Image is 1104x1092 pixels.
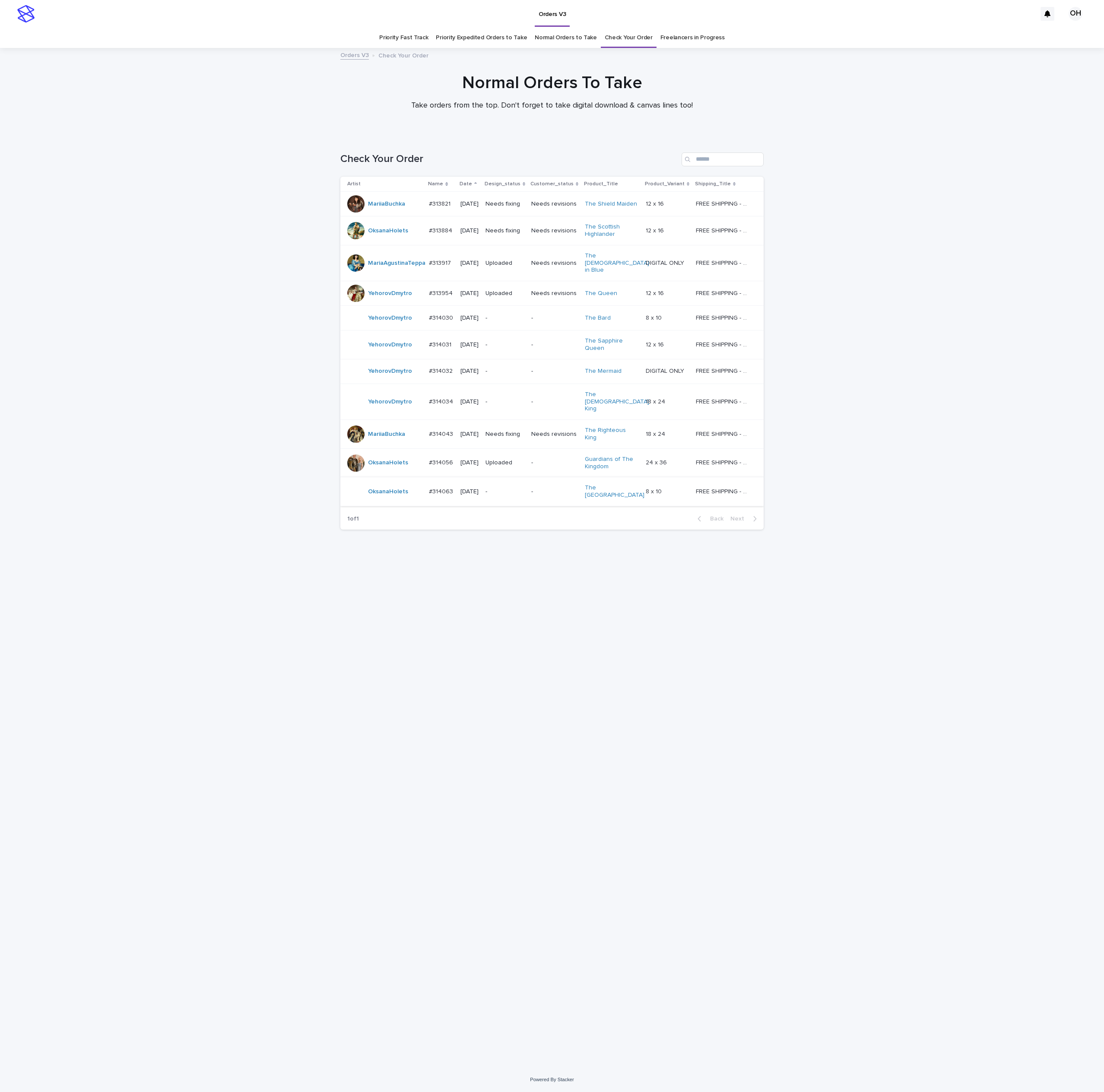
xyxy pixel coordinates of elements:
p: FREE SHIPPING - preview in 1-2 business days, after your approval delivery will take 5-10 b.d. [696,288,752,297]
p: - [485,488,524,495]
tr: OksanaHolets #314063#314063 [DATE]--The [GEOGRAPHIC_DATA] 8 x 108 x 10 FREE SHIPPING - preview in... [340,477,764,506]
p: Product_Title [584,179,618,189]
a: Check Your Order [605,28,653,48]
p: #314063 [429,486,455,495]
tr: MariiaBuchka #314043#314043 [DATE]Needs fixingNeeds revisionsThe Righteous King 18 x 2418 x 24 FR... [340,420,764,449]
p: DIGITAL ONLY [646,258,686,267]
p: FREE SHIPPING - preview in 1-2 business days, after your approval delivery will take 5-10 b.d. [696,457,752,467]
p: FREE SHIPPING - preview in 1-2 business days, after your approval delivery will take 5-10 b.d. [696,397,752,406]
a: MariiaBuchka [368,200,405,208]
a: Priority Expedited Orders to Take [436,28,527,48]
a: The [GEOGRAPHIC_DATA] [585,484,644,499]
a: MariiaBuchka [368,431,405,438]
tr: MariaAgustinaTeppa #313917#313917 [DATE]UploadedNeeds revisionsThe [DEMOGRAPHIC_DATA] in Blue DIG... [340,245,764,281]
a: Normal Orders to Take [535,28,597,48]
p: Name [428,179,443,189]
p: Date [460,179,472,189]
p: #313954 [429,288,454,297]
p: - [485,368,524,375]
p: FREE SHIPPING - preview in 1-2 business days, after your approval delivery will take 5-10 b.d. [696,429,752,438]
p: DIGITAL ONLY [646,366,686,375]
p: 1 of 1 [340,508,366,530]
span: Back [705,516,723,522]
a: The Righteous King [585,427,639,441]
h1: Normal Orders To Take [340,73,764,93]
a: The [DEMOGRAPHIC_DATA] King [585,391,649,413]
p: FREE SHIPPING - preview in 1-2 business days, after your approval delivery will take 5-10 b.d. [696,486,752,495]
p: - [485,341,524,349]
tr: YehorovDmytro #313954#313954 [DATE]UploadedNeeds revisionsThe Queen 12 x 1612 x 16 FREE SHIPPING ... [340,281,764,306]
p: Product_Variant [645,179,685,189]
p: #314034 [429,397,455,406]
a: YehorovDmytro [368,290,412,297]
a: YehorovDmytro [368,314,412,322]
p: Needs revisions [531,431,578,438]
a: YehorovDmytro [368,368,412,375]
p: 18 x 24 [646,429,667,438]
p: Uploaded [485,260,524,267]
a: OksanaHolets [368,488,408,495]
p: FREE SHIPPING - preview in 1-2 business days, after your approval delivery will take 5-10 b.d. [696,313,752,322]
p: Uploaded [485,459,524,467]
a: The Scottish Highlander [585,223,639,238]
a: The [DEMOGRAPHIC_DATA] in Blue [585,252,649,274]
a: OksanaHolets [368,459,408,467]
p: #313917 [429,258,453,267]
p: Needs fixing [485,227,524,235]
p: #314043 [429,429,455,438]
p: Shipping_Title [695,179,731,189]
p: #314030 [429,313,455,322]
tr: YehorovDmytro #314031#314031 [DATE]--The Sapphire Queen 12 x 1612 x 16 FREE SHIPPING - preview in... [340,330,764,359]
p: [DATE] [460,459,479,467]
p: Take orders from the top. Don't forget to take digital download & canvas lines too! [379,101,725,111]
p: [DATE] [460,227,479,235]
p: FREE SHIPPING - preview in 1-2 business days, after your approval delivery will take 5-10 b.d. [696,258,752,267]
tr: OksanaHolets #313884#313884 [DATE]Needs fixingNeeds revisionsThe Scottish Highlander 12 x 1612 x ... [340,216,764,245]
p: Check Your Order [378,50,428,60]
p: - [485,314,524,322]
p: FREE SHIPPING - preview in 1-2 business days, after your approval delivery will take 5-10 b.d. [696,225,752,235]
a: YehorovDmytro [368,398,412,406]
p: [DATE] [460,488,479,495]
a: Powered By Stacker [530,1077,574,1082]
h1: Check Your Order [340,153,678,165]
p: 12 x 16 [646,288,666,297]
a: MariaAgustinaTeppa [368,260,425,267]
p: [DATE] [460,290,479,297]
p: Customer_status [530,179,574,189]
p: Needs revisions [531,227,578,235]
tr: OksanaHolets #314056#314056 [DATE]Uploaded-Guardians of The Kingdom 24 x 3624 x 36 FREE SHIPPING ... [340,448,764,477]
a: Priority Fast Track [379,28,428,48]
div: OH [1069,7,1082,21]
p: [DATE] [460,314,479,322]
tr: MariiaBuchka #313821#313821 [DATE]Needs fixingNeeds revisionsThe Shield Maiden 12 x 1612 x 16 FRE... [340,192,764,216]
tr: YehorovDmytro #314030#314030 [DATE]--The Bard 8 x 108 x 10 FREE SHIPPING - preview in 1-2 busines... [340,306,764,330]
a: The Queen [585,290,617,297]
p: #314056 [429,457,455,467]
tr: YehorovDmytro #314032#314032 [DATE]--The Mermaid DIGITAL ONLYDIGITAL ONLY FREE SHIPPING - preview... [340,359,764,384]
p: [DATE] [460,341,479,349]
img: stacker-logo-s-only.png [17,5,35,22]
a: Orders V3 [340,50,369,60]
p: Needs fixing [485,431,524,438]
p: - [531,398,578,406]
p: Artist [347,179,361,189]
p: Uploaded [485,290,524,297]
p: 12 x 16 [646,340,666,349]
p: #313884 [429,225,454,235]
a: Guardians of The Kingdom [585,456,639,470]
p: Needs fixing [485,200,524,208]
p: 8 x 10 [646,486,663,495]
a: Freelancers in Progress [660,28,725,48]
p: [DATE] [460,431,479,438]
p: #313821 [429,199,452,208]
tr: YehorovDmytro #314034#314034 [DATE]--The [DEMOGRAPHIC_DATA] King 18 x 2418 x 24 FREE SHIPPING - p... [340,384,764,419]
p: - [485,398,524,406]
p: FREE SHIPPING - preview in 1-2 business days, after your approval delivery will take 5-10 b.d. [696,366,752,375]
a: The Mermaid [585,368,622,375]
input: Search [682,152,764,166]
p: FREE SHIPPING - preview in 1-2 business days, after your approval delivery will take 5-10 b.d. [696,340,752,349]
p: 12 x 16 [646,225,666,235]
a: The Bard [585,314,611,322]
